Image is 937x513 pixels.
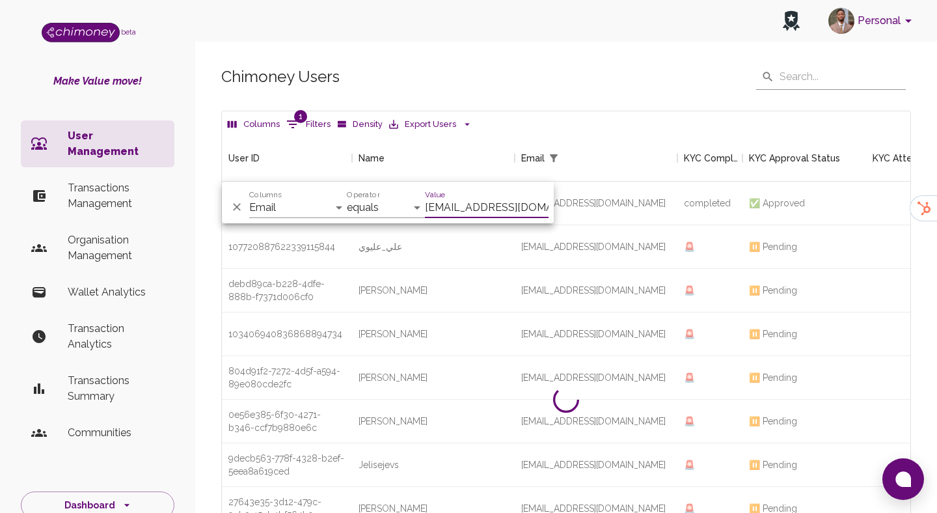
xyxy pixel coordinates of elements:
[677,356,742,400] div: 🚨
[68,180,164,212] p: Transactions Management
[515,312,677,356] div: [EMAIL_ADDRESS][DOMAIN_NAME]
[359,458,399,471] div: Jelisejevs
[425,197,549,218] input: Filter value
[68,128,164,159] p: User Management
[68,373,164,404] p: Transactions Summary
[742,400,873,443] div: ⏸️ Pending
[68,284,164,300] p: Wallet Analytics
[228,327,342,340] div: 103406940836868894734
[294,110,307,123] span: 1
[545,149,563,167] div: 1 active filter
[563,149,581,167] button: Sort
[222,135,352,182] div: User ID
[882,458,924,500] button: Open chat window
[228,277,346,303] div: debd89ca-b228-4dfe-888b-f7371d006cf0
[386,115,475,135] button: Export Users
[828,8,854,34] img: avatar
[742,443,873,487] div: ⏸️ Pending
[742,182,873,225] div: ✅ Approved
[228,452,346,478] div: 9decb563-778f-4328-b2ef-5eea8a619ced
[515,182,677,225] div: [EMAIL_ADDRESS][DOMAIN_NAME]
[677,135,742,182] div: KYC Completed
[521,135,545,182] div: Email
[677,225,742,269] div: 🚨
[352,135,515,182] div: Name
[68,321,164,352] p: Transaction Analytics
[359,371,428,384] div: Sean Bié
[742,269,873,312] div: ⏸️ Pending
[359,284,428,297] div: Beredugo Emmanuella
[359,415,428,428] div: Kanthumkako Samuel
[677,400,742,443] div: 🚨
[515,443,677,487] div: [EMAIL_ADDRESS][DOMAIN_NAME]
[228,365,346,391] div: 804d91f2-7272-4d5f-a594-89e080cde2fc
[515,400,677,443] div: [EMAIL_ADDRESS][DOMAIN_NAME]
[677,312,742,356] div: 🚨
[359,327,428,340] div: Ahmad Ahmad
[425,189,445,201] label: Value
[249,189,282,201] label: Columns
[515,225,677,269] div: [EMAIL_ADDRESS][DOMAIN_NAME]
[228,408,346,434] div: 0e56e385-6f30-4271-b346-ccf7b9880e6c
[515,135,677,182] div: Email
[873,135,931,182] div: KYC Attempts
[742,225,873,269] div: ⏸️ Pending
[359,240,402,253] div: علي_عليوي
[68,425,164,441] p: Communities
[677,443,742,487] div: 🚨
[823,4,921,38] button: account of current user
[677,182,742,225] div: completed
[677,269,742,312] div: 🚨
[515,269,677,312] div: [EMAIL_ADDRESS][DOMAIN_NAME]
[359,135,385,182] div: Name
[42,23,120,42] img: Logo
[684,135,742,182] div: KYC Completed
[228,135,260,182] div: User ID
[545,149,563,167] button: Show filters
[780,64,906,90] input: Search...
[224,115,283,135] button: Select columns
[334,115,386,135] button: Density
[749,135,840,182] div: KYC Approval Status
[742,135,873,182] div: KYC Approval Status
[68,232,164,264] p: Organisation Management
[347,189,379,201] label: Operator
[221,66,340,87] h5: Chimoney Users
[515,356,677,400] div: [EMAIL_ADDRESS][DOMAIN_NAME]
[227,197,247,217] button: Delete
[228,240,335,253] div: 107720887622339115844
[121,28,136,36] span: beta
[742,356,873,400] div: ⏸️ Pending
[742,312,873,356] div: ⏸️ Pending
[283,114,334,135] button: Show filters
